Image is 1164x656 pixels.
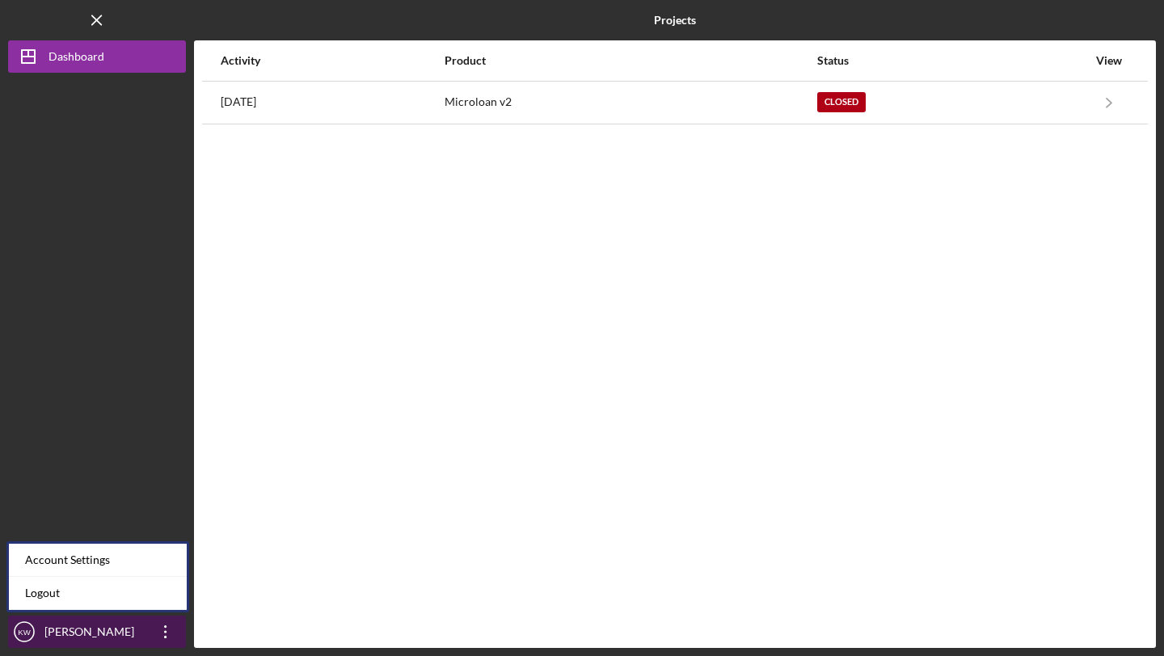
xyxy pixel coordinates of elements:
[40,616,145,652] div: [PERSON_NAME]
[8,616,186,648] button: KW[PERSON_NAME]
[9,577,187,610] a: Logout
[9,544,187,577] div: Account Settings
[817,54,1087,67] div: Status
[18,628,31,637] text: KW
[1089,54,1129,67] div: View
[817,92,866,112] div: Closed
[48,40,104,77] div: Dashboard
[8,40,186,73] button: Dashboard
[445,82,816,123] div: Microloan v2
[654,14,696,27] b: Projects
[221,54,443,67] div: Activity
[221,95,256,108] time: 2025-07-10 01:35
[445,54,816,67] div: Product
